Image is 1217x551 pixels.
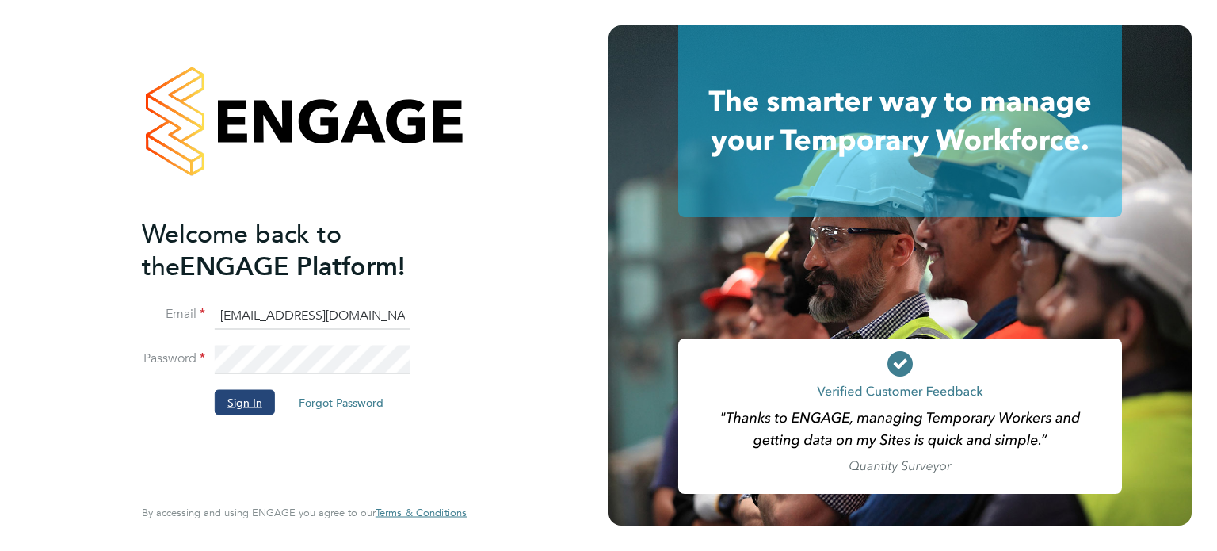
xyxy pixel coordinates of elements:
label: Email [142,306,205,323]
h2: ENGAGE Platform! [142,217,451,282]
input: Enter your work email... [215,301,410,330]
span: By accessing and using ENGAGE you agree to our [142,506,467,519]
span: Welcome back to the [142,218,341,281]
button: Sign In [215,389,275,415]
a: Terms & Conditions [376,507,467,519]
label: Password [142,350,205,367]
button: Forgot Password [286,389,396,415]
